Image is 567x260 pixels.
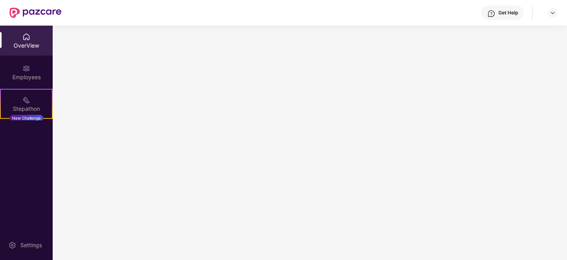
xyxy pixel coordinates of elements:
[10,115,43,121] div: New Challenge
[8,241,16,249] img: svg+xml;base64,PHN2ZyBpZD0iU2V0dGluZy0yMHgyMCIgeG1sbnM9Imh0dHA6Ly93d3cudzMub3JnLzIwMDAvc3ZnIiB3aW...
[1,105,52,113] div: Stepathon
[22,33,30,41] img: svg+xml;base64,PHN2ZyBpZD0iSG9tZSIgeG1sbnM9Imh0dHA6Ly93d3cudzMub3JnLzIwMDAvc3ZnIiB3aWR0aD0iMjAiIG...
[18,241,44,249] div: Settings
[22,64,30,72] img: svg+xml;base64,PHN2ZyBpZD0iRW1wbG95ZWVzIiB4bWxucz0iaHR0cDovL3d3dy53My5vcmcvMjAwMC9zdmciIHdpZHRoPS...
[549,10,556,16] img: svg+xml;base64,PHN2ZyBpZD0iRHJvcGRvd24tMzJ4MzIiIHhtbG5zPSJodHRwOi8vd3d3LnczLm9yZy8yMDAwL3N2ZyIgd2...
[10,8,61,18] img: New Pazcare Logo
[498,10,518,16] div: Get Help
[22,96,30,104] img: svg+xml;base64,PHN2ZyB4bWxucz0iaHR0cDovL3d3dy53My5vcmcvMjAwMC9zdmciIHdpZHRoPSIyMSIgaGVpZ2h0PSIyMC...
[487,10,495,18] img: svg+xml;base64,PHN2ZyBpZD0iSGVscC0zMngzMiIgeG1sbnM9Imh0dHA6Ly93d3cudzMub3JnLzIwMDAvc3ZnIiB3aWR0aD...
